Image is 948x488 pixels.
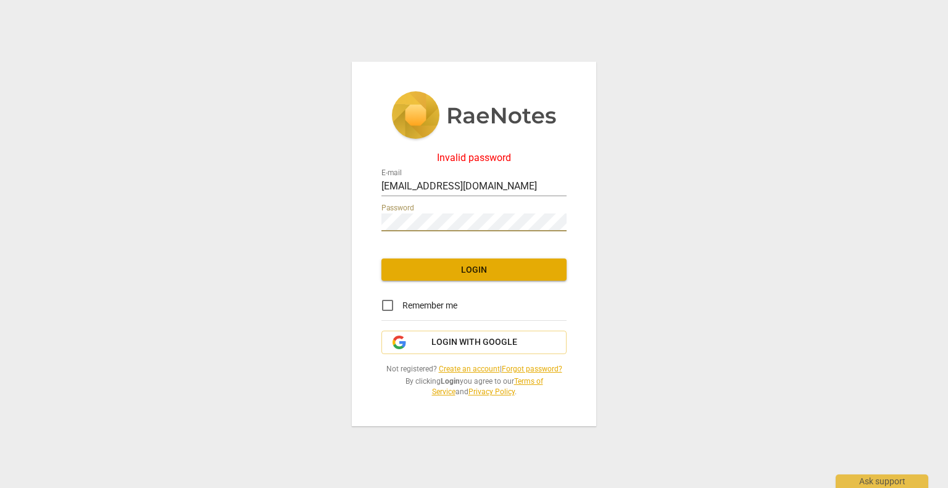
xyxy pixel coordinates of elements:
[381,364,567,374] span: Not registered? |
[381,205,414,212] label: Password
[432,377,543,396] a: Terms of Service
[402,299,457,312] span: Remember me
[439,365,500,373] a: Create an account
[381,170,402,177] label: E-mail
[381,331,567,354] button: Login with Google
[391,91,557,142] img: 5ac2273c67554f335776073100b6d88f.svg
[381,258,567,281] button: Login
[381,152,567,163] div: Invalid password
[836,474,928,488] div: Ask support
[431,336,517,349] span: Login with Google
[441,377,460,386] b: Login
[468,387,515,396] a: Privacy Policy
[391,264,557,276] span: Login
[381,376,567,397] span: By clicking you agree to our and .
[502,365,562,373] a: Forgot password?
